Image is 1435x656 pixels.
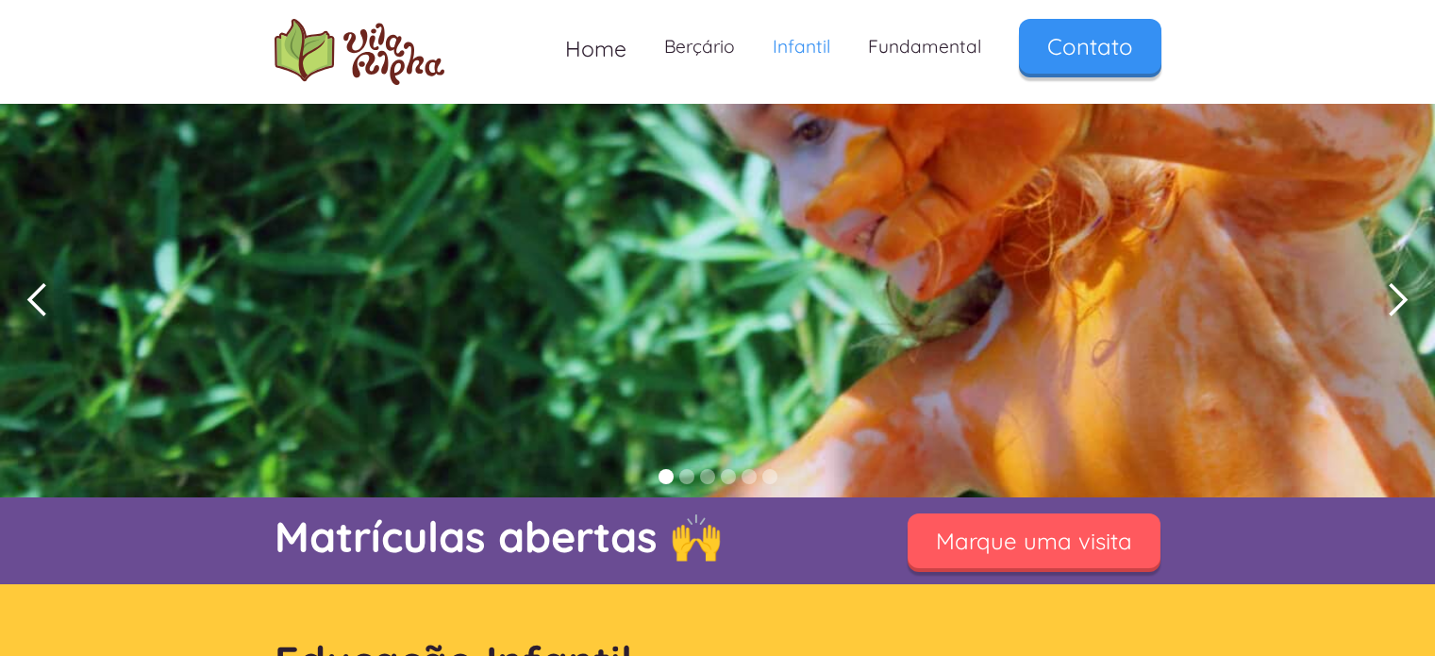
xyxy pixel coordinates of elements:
a: Fundamental [849,19,1000,75]
a: Contato [1019,19,1161,74]
div: Show slide 3 of 6 [700,469,715,484]
a: home [275,19,444,85]
p: Matrículas abertas 🙌 [275,507,859,566]
div: Show slide 5 of 6 [742,469,757,484]
div: Show slide 1 of 6 [659,469,674,484]
a: Marque uma visita [908,513,1160,568]
span: Home [565,35,626,62]
img: logo Escola Vila Alpha [275,19,444,85]
div: Show slide 4 of 6 [721,469,736,484]
a: Infantil [754,19,849,75]
div: Show slide 2 of 6 [679,469,694,484]
a: Home [546,19,645,78]
div: Show slide 6 of 6 [762,469,777,484]
div: next slide [1360,104,1435,497]
a: Berçário [645,19,754,75]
